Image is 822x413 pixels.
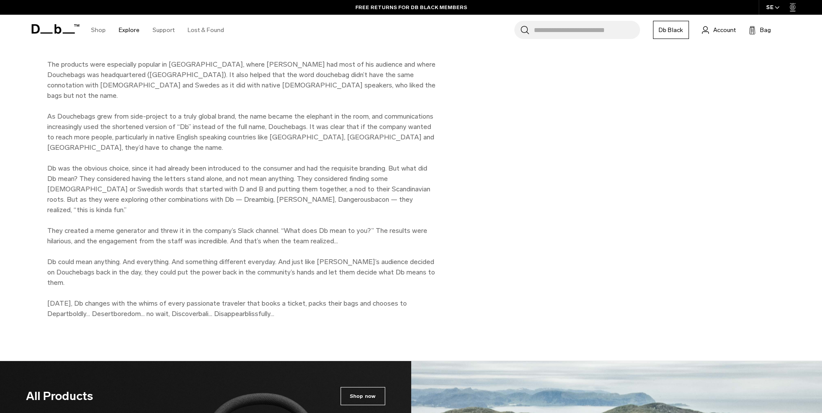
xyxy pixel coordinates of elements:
span: Bag [760,26,771,35]
a: Explore [119,15,140,45]
a: Lost & Found [188,15,224,45]
a: Shop [91,15,106,45]
span: Account [713,26,736,35]
h3: All Products [26,387,93,405]
a: Account [702,25,736,35]
a: Db Black [653,21,689,39]
p: The products were especially popular in [GEOGRAPHIC_DATA], where [PERSON_NAME] had most of his au... [47,59,437,319]
a: FREE RETURNS FOR DB BLACK MEMBERS [355,3,467,11]
button: Bag [749,25,771,35]
nav: Main Navigation [84,15,231,45]
a: Support [153,15,175,45]
span: Shop now [341,387,385,405]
